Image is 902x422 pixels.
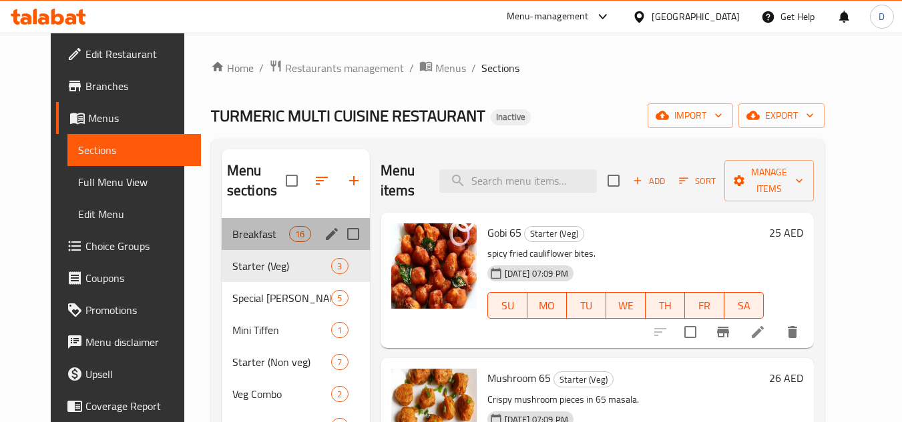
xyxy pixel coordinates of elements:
[776,316,809,348] button: delete
[222,218,370,250] div: Breakfast16edit
[676,318,704,346] span: Select to update
[525,226,584,241] span: Starter (Veg)
[554,372,613,387] span: Starter (Veg)
[211,60,254,76] a: Home
[707,316,739,348] button: Branch-specific-item
[306,165,338,197] span: Sort sections
[690,296,719,315] span: FR
[735,164,803,197] span: Manage items
[56,262,202,294] a: Coupons
[724,292,764,319] button: SA
[628,171,670,191] span: Add item
[85,302,191,318] span: Promotions
[56,294,202,326] a: Promotions
[487,245,764,262] p: spicy fried cauliflower bites.
[67,166,202,198] a: Full Menu View
[670,171,724,191] span: Sort items
[78,206,191,222] span: Edit Menu
[487,368,551,388] span: Mushroom 65
[290,228,310,241] span: 16
[289,226,310,242] div: items
[56,358,202,390] a: Upsell
[269,59,404,77] a: Restaurants management
[332,260,347,273] span: 3
[648,103,733,128] button: import
[769,223,803,242] h6: 25 AED
[67,198,202,230] a: Edit Menu
[85,238,191,254] span: Choice Groups
[278,167,306,195] span: Select all sections
[651,296,680,315] span: TH
[332,388,347,401] span: 2
[332,292,347,305] span: 5
[435,60,466,76] span: Menus
[419,59,466,77] a: Menus
[471,60,476,76] li: /
[439,169,597,193] input: search
[524,226,584,242] div: Starter (Veg)
[259,60,264,76] li: /
[507,9,589,25] div: Menu-management
[879,9,885,24] span: D
[56,38,202,70] a: Edit Restaurant
[481,60,519,76] span: Sections
[232,386,332,402] span: Veg Combo
[331,258,348,274] div: items
[85,398,191,414] span: Coverage Report
[332,324,347,337] span: 1
[381,161,423,201] h2: Menu items
[533,296,561,315] span: MO
[646,292,685,319] button: TH
[211,59,825,77] nav: breadcrumb
[331,386,348,402] div: items
[88,110,191,126] span: Menus
[232,258,332,274] span: Starter (Veg)
[222,378,370,410] div: Veg Combo2
[679,173,716,189] span: Sort
[232,322,332,338] span: Mini Tiffen
[85,78,191,94] span: Branches
[628,171,670,191] button: Add
[652,9,740,24] div: [GEOGRAPHIC_DATA]
[676,171,719,191] button: Sort
[56,326,202,358] a: Menu disclaimer
[685,292,724,319] button: FR
[499,267,574,280] span: [DATE] 07:09 PM
[227,161,286,201] h2: Menu sections
[67,134,202,166] a: Sections
[285,60,404,76] span: Restaurants management
[78,142,191,158] span: Sections
[493,296,522,315] span: SU
[769,369,803,387] h6: 26 AED
[56,230,202,262] a: Choice Groups
[750,324,766,340] a: Edit menu item
[85,334,191,350] span: Menu disclaimer
[567,292,606,319] button: TU
[738,103,825,128] button: export
[222,346,370,378] div: Starter (Non veg)7
[232,354,332,370] span: Starter (Non veg)
[600,167,628,195] span: Select section
[56,70,202,102] a: Branches
[85,366,191,382] span: Upsell
[391,223,477,309] img: Gobi 65
[85,270,191,286] span: Coupons
[631,173,667,189] span: Add
[658,107,722,124] span: import
[487,223,521,243] span: Gobi 65
[527,292,567,319] button: MO
[491,109,531,125] div: Inactive
[553,371,614,387] div: Starter (Veg)
[338,165,370,197] button: Add section
[85,46,191,62] span: Edit Restaurant
[487,391,764,408] p: Crispy mushroom pieces in 65 masala.
[322,224,342,244] button: edit
[232,226,289,242] span: Breakfast
[56,390,202,422] a: Coverage Report
[232,290,332,306] span: Special [PERSON_NAME]
[222,282,370,314] div: Special [PERSON_NAME]5
[730,296,758,315] span: SA
[211,101,485,131] span: TURMERIC MULTI CUISINE RESTAURANT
